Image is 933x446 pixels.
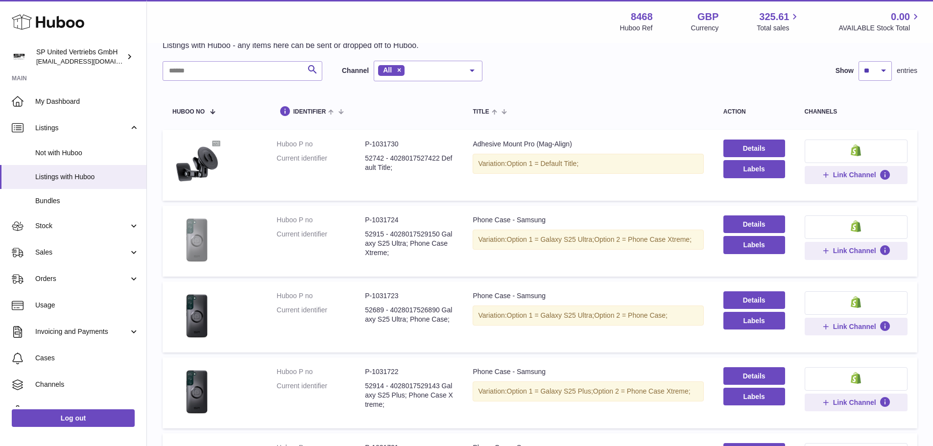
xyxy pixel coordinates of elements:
[365,154,453,172] dd: 52742 - 4028017527422 Default Title;
[36,47,124,66] div: SP United Vertriebs GmbH
[473,367,703,376] div: Phone Case - Samsung
[35,172,139,182] span: Listings with Huboo
[833,322,876,331] span: Link Channel
[172,367,221,416] img: Phone Case - Samsung
[365,230,453,258] dd: 52915 - 4028017529150 Galaxy S25 Ultra; Phone Case Xtreme;
[383,66,392,74] span: All
[473,291,703,301] div: Phone Case - Samsung
[507,235,595,243] span: Option 1 = Galaxy S25 Ultra;
[365,367,453,376] dd: P-1031722
[507,160,579,167] span: Option 1 = Default Title;
[723,160,785,178] button: Labels
[277,154,365,172] dt: Current identifier
[473,230,703,250] div: Variation:
[35,221,129,231] span: Stock
[277,140,365,149] dt: Huboo P no
[277,215,365,225] dt: Huboo P no
[35,301,139,310] span: Usage
[473,154,703,174] div: Variation:
[851,296,861,308] img: shopify-small.png
[35,380,139,389] span: Channels
[36,57,144,65] span: [EMAIL_ADDRESS][DOMAIN_NAME]
[277,381,365,409] dt: Current identifier
[473,140,703,149] div: Adhesive Mount Pro (Mag-Align)
[277,230,365,258] dt: Current identifier
[697,10,718,23] strong: GBP
[833,246,876,255] span: Link Channel
[833,398,876,407] span: Link Channel
[277,367,365,376] dt: Huboo P no
[723,312,785,329] button: Labels
[805,394,908,411] button: Link Channel
[836,66,854,75] label: Show
[365,140,453,149] dd: P-1031730
[805,242,908,259] button: Link Channel
[35,327,129,336] span: Invoicing and Payments
[833,170,876,179] span: Link Channel
[365,215,453,225] dd: P-1031724
[35,248,129,257] span: Sales
[277,291,365,301] dt: Huboo P no
[594,311,668,319] span: Option 2 = Phone Case;
[35,353,139,363] span: Cases
[757,10,800,33] a: 325.61 Total sales
[473,381,703,401] div: Variation:
[172,109,205,115] span: Huboo no
[723,367,785,385] a: Details
[12,409,135,427] a: Log out
[12,49,26,64] img: internalAdmin-8468@internal.huboo.com
[342,66,369,75] label: Channel
[35,148,139,158] span: Not with Huboo
[723,236,785,254] button: Labels
[365,291,453,301] dd: P-1031723
[473,109,489,115] span: title
[593,387,691,395] span: Option 2 = Phone Case Xtreme;
[759,10,789,23] span: 325.61
[172,215,221,264] img: Phone Case - Samsung
[620,23,653,33] div: Huboo Ref
[838,10,921,33] a: 0.00 AVAILABLE Stock Total
[473,215,703,225] div: Phone Case - Samsung
[35,97,139,106] span: My Dashboard
[723,215,785,233] a: Details
[172,291,221,340] img: Phone Case - Samsung
[365,381,453,409] dd: 52914 - 4028017529143 Galaxy S25 Plus; Phone Case Xtreme;
[35,123,129,133] span: Listings
[293,109,326,115] span: identifier
[723,109,785,115] div: action
[723,291,785,309] a: Details
[507,387,593,395] span: Option 1 = Galaxy S25 Plus;
[757,23,800,33] span: Total sales
[897,66,917,75] span: entries
[805,318,908,335] button: Link Channel
[35,196,139,206] span: Bundles
[805,109,908,115] div: channels
[172,140,221,188] img: Adhesive Mount Pro (Mag-Align)
[851,220,861,232] img: shopify-small.png
[691,23,719,33] div: Currency
[507,311,595,319] span: Option 1 = Galaxy S25 Ultra;
[805,166,908,184] button: Link Channel
[838,23,921,33] span: AVAILABLE Stock Total
[891,10,910,23] span: 0.00
[631,10,653,23] strong: 8468
[851,372,861,384] img: shopify-small.png
[35,406,139,416] span: Settings
[365,305,453,324] dd: 52689 - 4028017526890 Galaxy S25 Ultra; Phone Case;
[163,40,419,51] p: Listings with Huboo - any items here can be sent or dropped off to Huboo.
[35,274,129,283] span: Orders
[723,140,785,157] a: Details
[277,305,365,324] dt: Current identifier
[594,235,692,243] span: Option 2 = Phone Case Xtreme;
[723,388,785,405] button: Labels
[851,144,861,156] img: shopify-small.png
[473,305,703,326] div: Variation:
